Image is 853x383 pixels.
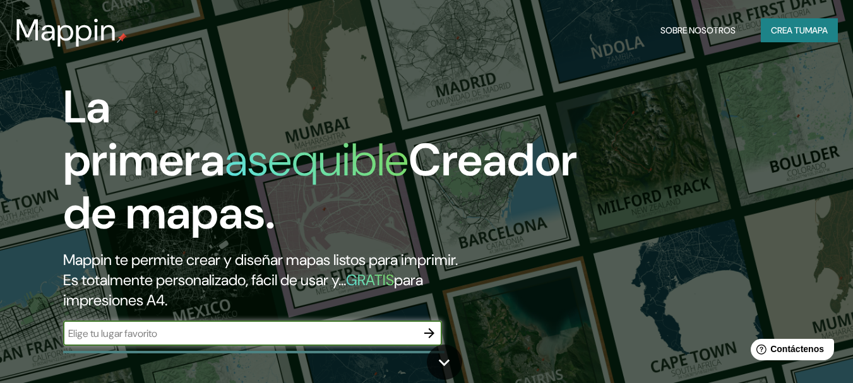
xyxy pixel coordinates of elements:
font: La primera [63,78,225,189]
img: pin de mapeo [117,33,127,43]
font: Es totalmente personalizado, fácil de usar y... [63,270,346,290]
input: Elige tu lugar favorito [63,326,417,341]
button: Sobre nosotros [655,18,741,42]
font: Creador de mapas. [63,131,577,242]
font: para impresiones A4. [63,270,423,310]
font: Mappin te permite crear y diseñar mapas listos para imprimir. [63,250,458,269]
button: Crea tumapa [761,18,838,42]
font: Sobre nosotros [660,25,736,36]
iframe: Lanzador de widgets de ayuda [741,334,839,369]
font: Mappin [15,10,117,50]
font: mapa [805,25,828,36]
font: GRATIS [346,270,394,290]
font: asequible [225,131,409,189]
font: Crea tu [771,25,805,36]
